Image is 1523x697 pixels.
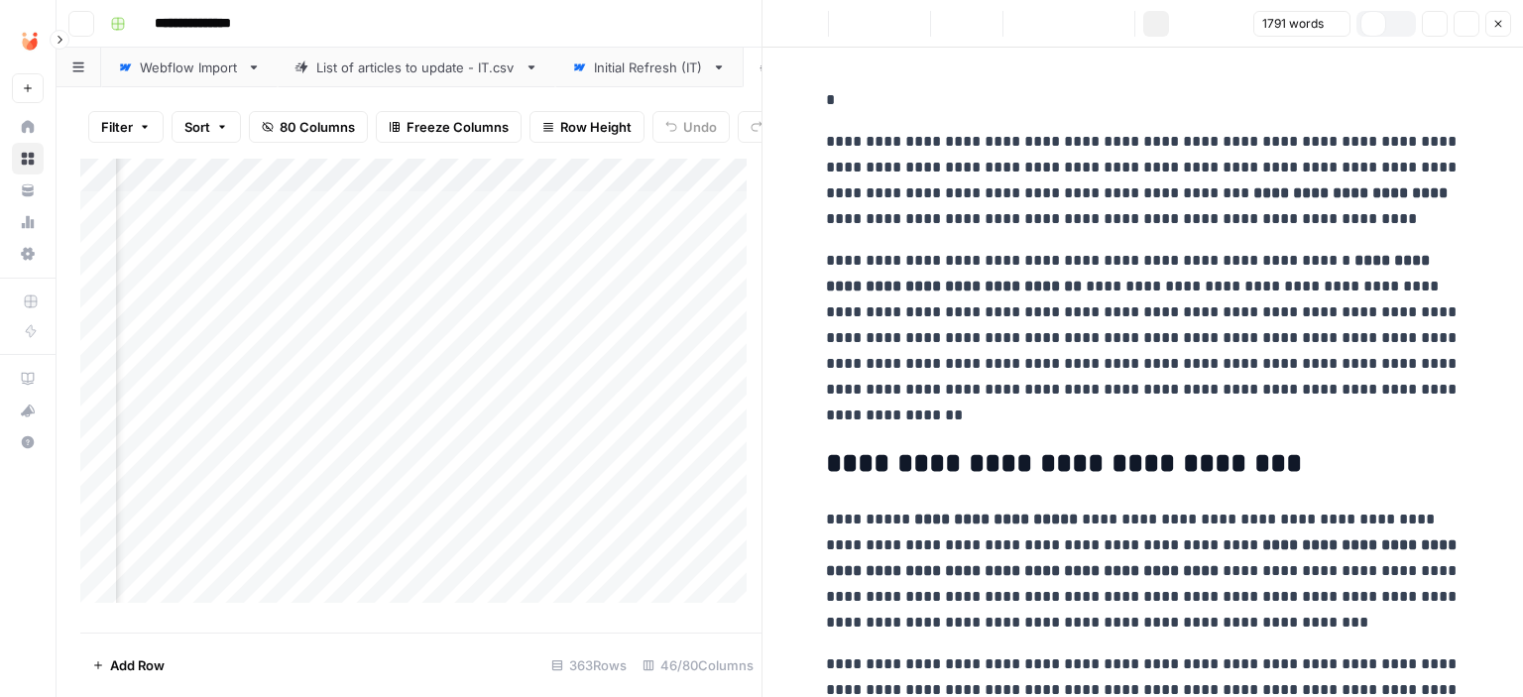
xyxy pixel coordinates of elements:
a: Home [12,111,44,143]
a: Your Data [12,174,44,206]
button: What's new? [12,395,44,426]
span: 80 Columns [280,117,355,137]
a: Initial Refresh (IT) [555,48,743,87]
span: Row Height [560,117,632,137]
button: Freeze Columns [376,111,522,143]
span: 1791 words [1262,15,1324,33]
button: Row Height [529,111,644,143]
a: Browse [12,143,44,174]
button: Undo [652,111,730,143]
span: Undo [683,117,717,137]
a: Usage [12,206,44,238]
div: Webflow Import [140,58,239,77]
img: Unobravo Logo [12,23,48,58]
a: AirOps Academy [12,363,44,395]
button: 1791 words [1253,11,1350,37]
div: 46/80 Columns [635,649,761,681]
span: Sort [184,117,210,137]
button: Sort [172,111,241,143]
a: Webflow Import [101,48,278,87]
span: Filter [101,117,133,137]
a: List of articles to update - IT.csv [278,48,555,87]
a: Settings [12,238,44,270]
button: Add Row [80,649,176,681]
div: Initial Refresh (IT) [594,58,704,77]
div: What's new? [13,396,43,425]
span: Add Row [110,655,165,675]
button: Workspace: Unobravo [12,16,44,65]
div: 363 Rows [543,649,635,681]
a: Refresh (ES) [743,48,897,87]
div: List of articles to update - IT.csv [316,58,517,77]
span: Freeze Columns [407,117,509,137]
button: Filter [88,111,164,143]
button: 80 Columns [249,111,368,143]
button: Help + Support [12,426,44,458]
